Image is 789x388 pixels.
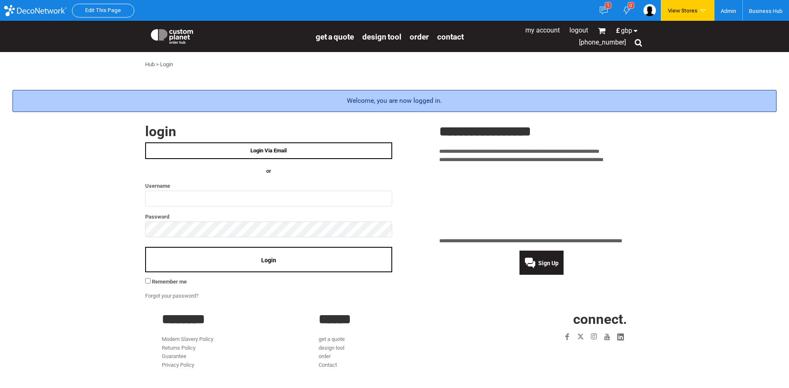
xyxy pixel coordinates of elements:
a: Hub [145,61,155,67]
h2: Login [145,124,392,138]
span: Remember me [152,279,187,285]
a: Modern Slavery Policy [162,336,213,342]
a: Login Via Email [145,142,392,159]
span: GBP [621,27,632,34]
a: order [410,32,429,41]
iframe: Customer reviews powered by Trustpilot [439,169,644,232]
span: get a quote [316,32,354,42]
a: Custom Planet [145,23,312,48]
a: Logout [569,26,588,34]
div: 1 [605,2,611,9]
a: get a quote [319,336,345,342]
label: Password [145,212,392,221]
a: get a quote [316,32,354,41]
span: Login Via Email [250,147,287,154]
div: Login [160,60,173,69]
div: > [156,60,159,69]
span: Contact [437,32,464,42]
a: Contact [319,362,337,368]
a: Forgot your password? [145,293,198,299]
div: Welcome, you are now logged in. [12,90,777,112]
a: Privacy Policy [162,362,194,368]
h2: CONNECT. [475,312,627,326]
label: Username [145,181,392,191]
a: Returns Policy [162,345,195,351]
input: Remember me [145,278,151,284]
a: Guarantee [162,353,186,359]
img: Custom Planet [149,27,195,44]
span: £ [616,27,621,34]
h4: OR [145,167,392,176]
span: Sign Up [538,260,559,266]
a: design tool [319,345,344,351]
iframe: Customer reviews powered by Trustpilot [512,348,627,358]
a: My Account [525,26,560,34]
a: design tool [362,32,401,41]
span: order [410,32,429,42]
a: Edit This Page [85,7,121,13]
a: Contact [437,32,464,41]
span: design tool [362,32,401,42]
span: [PHONE_NUMBER] [579,38,626,46]
span: Login [261,257,276,264]
a: order [319,353,331,359]
div: 0 [628,2,634,9]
